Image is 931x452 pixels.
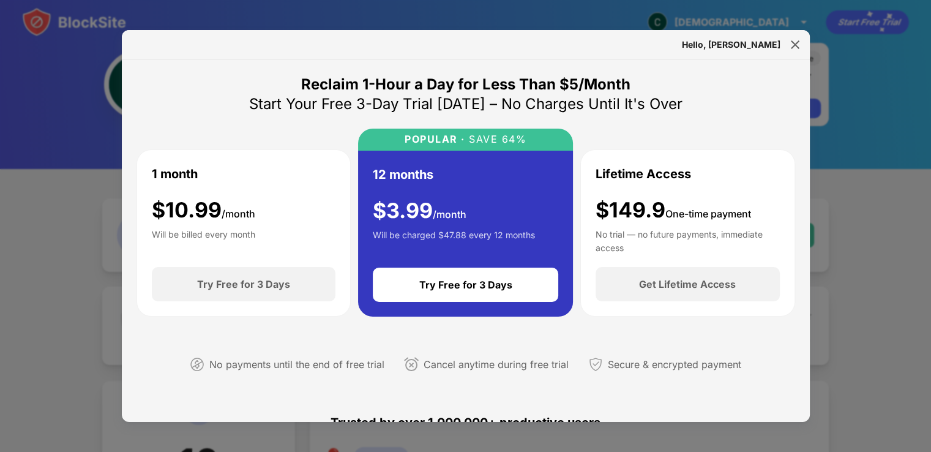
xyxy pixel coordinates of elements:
[405,134,465,145] div: POPULAR ·
[152,198,255,223] div: $ 10.99
[665,208,751,220] span: One-time payment
[197,278,290,290] div: Try Free for 3 Days
[424,356,569,374] div: Cancel anytime during free trial
[249,94,682,114] div: Start Your Free 3-Day Trial [DATE] – No Charges Until It's Over
[639,278,736,290] div: Get Lifetime Access
[608,356,741,374] div: Secure & encrypted payment
[222,208,255,220] span: /month
[373,165,433,184] div: 12 months
[465,134,527,145] div: SAVE 64%
[152,165,198,183] div: 1 month
[588,357,603,372] img: secured-payment
[136,393,795,452] div: Trusted by over 1,000,000+ productive users
[596,228,780,252] div: No trial — no future payments, immediate access
[373,228,535,253] div: Will be charged $47.88 every 12 months
[301,75,630,94] div: Reclaim 1-Hour a Day for Less Than $5/Month
[209,356,384,374] div: No payments until the end of free trial
[433,208,466,220] span: /month
[596,165,691,183] div: Lifetime Access
[190,357,204,372] img: not-paying
[682,40,780,50] div: Hello, [PERSON_NAME]
[404,357,419,372] img: cancel-anytime
[596,198,751,223] div: $149.9
[373,198,466,224] div: $ 3.99
[419,279,512,291] div: Try Free for 3 Days
[152,228,255,252] div: Will be billed every month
